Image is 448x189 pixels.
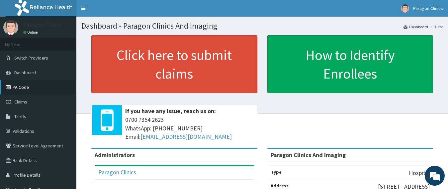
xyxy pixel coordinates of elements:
div: Minimize live chat window [109,3,125,19]
span: Dashboard [14,70,36,76]
div: Chat with us now [35,37,112,46]
p: Hospital [409,169,430,177]
b: If you have any issue, reach us on: [125,107,216,115]
b: Address [271,183,289,189]
a: Click here to submit claims [91,35,257,93]
span: Claims [14,99,27,105]
b: Administrators [95,151,135,159]
strong: Paragon Clinics And Imaging [271,151,346,159]
a: Online [23,30,39,35]
span: Tariffs [14,113,26,119]
img: d_794563401_company_1708531726252_794563401 [12,33,27,50]
h1: Dashboard - Paragon Clinics And Imaging [81,22,443,30]
img: User Image [3,20,18,35]
p: Paragon Clinics [23,22,62,28]
span: We're online! [39,54,92,121]
a: Paragon Clinics [98,168,136,176]
span: Paragon Clinics [413,5,443,11]
img: User Image [401,4,409,13]
a: How to Identify Enrollees [267,35,433,93]
a: [EMAIL_ADDRESS][DOMAIN_NAME] [140,133,232,140]
textarea: Type your message and hit 'Enter' [3,122,127,145]
li: Here [429,24,443,30]
b: Type [271,169,282,175]
span: Switch Providers [14,55,48,61]
span: 0700 7354 2623 WhatsApp: [PHONE_NUMBER] Email: [125,115,254,141]
a: Dashboard [403,24,428,30]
